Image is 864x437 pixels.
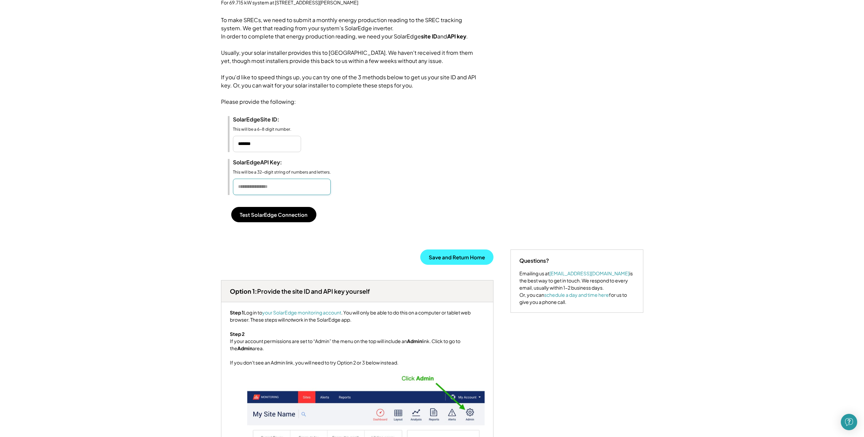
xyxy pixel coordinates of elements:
[447,33,466,40] strong: API key
[260,159,280,166] strong: API Key
[420,249,493,265] button: Save and Return Home
[841,414,857,430] div: Open Intercom Messenger
[221,16,476,113] div: To make SRECs, we need to submit a monthly energy production reading to the SREC tracking system....
[230,309,244,315] strong: Step 1
[519,270,634,306] div: Emailing us at is the best way to get in touch. We respond to every email, usually within 1-2 bus...
[230,331,245,337] strong: Step 2
[519,257,549,265] div: Questions?
[544,292,609,298] a: schedule a day and time here
[233,159,301,166] div: SolarEdge :
[549,270,629,276] a: [EMAIL_ADDRESS][DOMAIN_NAME]
[233,169,331,175] div: This will be a 32-digit string of numbers and letters.
[237,345,252,351] strong: Admin
[233,116,301,123] div: SolarEdge :
[230,287,370,295] h3: Provide the site ID and API key yourself
[230,287,257,295] strong: Option 1:
[233,127,301,132] div: This will be a 6-8 digit number.
[230,309,485,366] div: Log in to . You will only be able to do this on a computer or tablet web browser. These steps wil...
[260,116,277,123] strong: Site ID
[262,309,341,315] a: your SolarEdge monitoring account
[407,338,422,344] strong: Admin
[231,207,316,222] button: Test SolarEdge Connection
[285,317,292,323] em: not
[421,33,437,40] strong: site ID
